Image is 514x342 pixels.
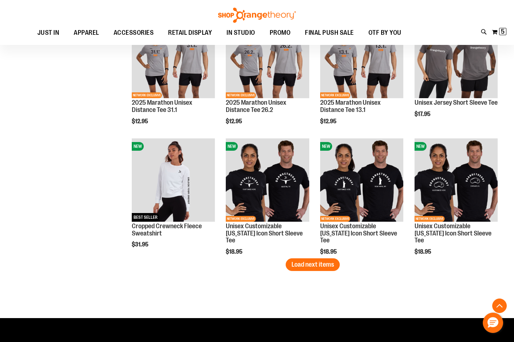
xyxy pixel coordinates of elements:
[128,135,219,266] div: product
[74,25,99,41] span: APPAREL
[415,15,498,98] img: Unisex Jersey Short Sleeve Tee
[161,25,219,41] a: RETAIL DISPLAY
[361,25,409,41] a: OTF BY YOU
[501,28,505,35] span: 5
[320,138,403,221] img: OTF City Unisex New York Icon SS Tee Black
[132,142,144,151] span: NEW
[226,216,256,222] span: NETWORK EXCLUSIVE
[114,25,154,41] span: ACCESSORIES
[227,25,255,41] span: IN STUDIO
[132,118,149,125] span: $12.95
[226,118,243,125] span: $12.95
[132,138,215,221] img: Cropped Crewneck Fleece Sweatshirt
[317,12,407,143] div: product
[415,222,491,244] a: Unisex Customizable [US_STATE] Icon Short Sleeve Tee
[483,313,503,333] button: Hello, have a question? Let’s chat.
[106,25,161,41] a: ACCESSORIES
[317,135,407,274] div: product
[132,99,192,113] a: 2025 Marathon Unisex Distance Tee 31.1
[320,222,397,244] a: Unisex Customizable [US_STATE] Icon Short Sleeve Tee
[226,15,309,98] img: 2025 Marathon Unisex Distance Tee 26.2
[320,118,338,125] span: $12.95
[415,249,432,255] span: $18.95
[132,222,202,237] a: Cropped Crewneck Fleece Sweatshirt
[226,142,238,151] span: NEW
[320,92,350,98] span: NETWORK EXCLUSIVE
[262,25,298,41] a: PROMO
[415,15,498,99] a: Unisex Jersey Short Sleeve TeeNEW
[415,142,427,151] span: NEW
[320,15,403,98] img: 2025 Marathon Unisex Distance Tee 13.1
[320,249,338,255] span: $18.95
[415,138,498,221] img: OTF City Unisex Illinois Icon SS Tee Black
[298,25,361,41] a: FINAL PUSH SALE
[132,138,215,222] a: Cropped Crewneck Fleece SweatshirtNEWBEST SELLER
[415,216,445,222] span: NETWORK EXCLUSIVE
[219,25,262,41] a: IN STUDIO
[226,99,286,113] a: 2025 Marathon Unisex Distance Tee 26.2
[320,138,403,222] a: OTF City Unisex New York Icon SS Tee BlackNEWNETWORK EXCLUSIVE
[415,111,432,117] span: $17.95
[320,15,403,99] a: 2025 Marathon Unisex Distance Tee 13.1NEWNETWORK EXCLUSIVE
[226,222,303,244] a: Unisex Customizable [US_STATE] Icon Short Sleeve Tee
[132,213,159,222] span: BEST SELLER
[291,261,334,268] span: Load next items
[226,15,309,99] a: 2025 Marathon Unisex Distance Tee 26.2NEWNETWORK EXCLUSIVE
[226,92,256,98] span: NETWORK EXCLUSIVE
[368,25,401,41] span: OTF BY YOU
[320,142,332,151] span: NEW
[411,12,501,136] div: product
[415,99,498,106] a: Unisex Jersey Short Sleeve Tee
[132,92,162,98] span: NETWORK EXCLUSIVE
[226,138,309,222] a: OTF City Unisex Texas Icon SS Tee BlackNEWNETWORK EXCLUSIVE
[226,138,309,221] img: OTF City Unisex Texas Icon SS Tee Black
[30,25,67,41] a: JUST IN
[411,135,501,274] div: product
[132,15,215,99] a: 2025 Marathon Unisex Distance Tee 31.1NEWNETWORK EXCLUSIVE
[222,12,313,143] div: product
[286,258,340,271] button: Load next items
[132,241,150,248] span: $31.95
[217,8,297,23] img: Shop Orangetheory
[37,25,60,41] span: JUST IN
[492,299,507,313] button: Back To Top
[132,15,215,98] img: 2025 Marathon Unisex Distance Tee 31.1
[415,138,498,222] a: OTF City Unisex Illinois Icon SS Tee BlackNEWNETWORK EXCLUSIVE
[128,12,219,143] div: product
[305,25,354,41] span: FINAL PUSH SALE
[168,25,212,41] span: RETAIL DISPLAY
[320,216,350,222] span: NETWORK EXCLUSIVE
[222,135,313,274] div: product
[270,25,291,41] span: PROMO
[66,25,106,41] a: APPAREL
[320,99,381,113] a: 2025 Marathon Unisex Distance Tee 13.1
[226,249,244,255] span: $18.95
